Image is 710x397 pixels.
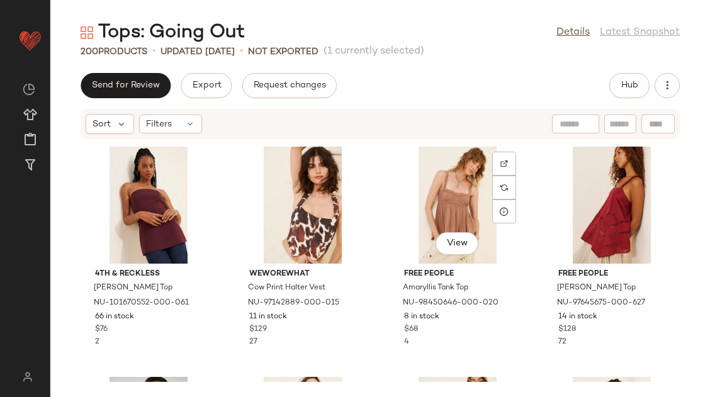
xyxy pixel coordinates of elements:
img: 98450646_020_b [394,147,521,264]
span: • [240,44,243,59]
span: (1 currently selected) [324,44,424,59]
button: Hub [609,73,650,98]
span: 27 [249,338,257,346]
span: 72 [558,338,566,346]
span: 2 [95,338,99,346]
span: 14 in stock [558,311,597,323]
img: svg%3e [23,83,35,96]
span: Export [191,81,221,91]
span: View [446,238,468,249]
span: Send for Review [91,81,160,91]
img: svg%3e [500,160,508,167]
span: 66 in stock [95,311,134,323]
span: • [152,44,155,59]
img: 101670552_061_b [85,147,212,264]
span: $128 [558,324,576,335]
p: updated [DATE] [161,45,235,59]
img: 97645675_627_b [548,147,675,264]
span: $76 [95,324,108,335]
p: Not Exported [248,45,318,59]
img: 97142889_015_b [239,147,366,264]
span: Request changes [253,81,326,91]
button: Export [181,73,232,98]
img: svg%3e [15,372,40,382]
img: svg%3e [81,26,93,39]
span: Hub [621,81,638,91]
div: Tops: Going Out [81,20,245,45]
img: heart_red.DM2ytmEG.svg [18,28,43,53]
span: $129 [249,324,267,335]
img: svg%3e [500,184,508,191]
button: View [436,232,478,255]
span: 8 in stock [404,311,439,323]
span: NU-98450646-000-020 [403,298,499,309]
span: Free People [558,269,665,280]
button: Request changes [242,73,337,98]
span: [PERSON_NAME] Top [557,282,636,294]
span: 11 in stock [249,311,287,323]
div: Products [81,45,147,59]
span: 200 [81,47,98,57]
span: 4 [404,338,409,346]
span: 4th & Reckless [95,269,202,280]
span: [PERSON_NAME] Top [94,282,172,294]
span: NU-97645675-000-627 [557,298,645,309]
span: Filters [146,118,172,131]
span: NU-101670552-000-061 [94,298,189,309]
button: Send for Review [81,73,171,98]
span: WeWoreWhat [249,269,356,280]
span: Sort [93,118,111,131]
span: Free People [404,269,511,280]
span: Amaryllis Tank Top [403,282,468,294]
span: NU-97142889-000-015 [248,298,339,309]
span: $68 [404,324,418,335]
a: Details [556,25,590,40]
span: Cow Print Halter Vest [248,282,325,294]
